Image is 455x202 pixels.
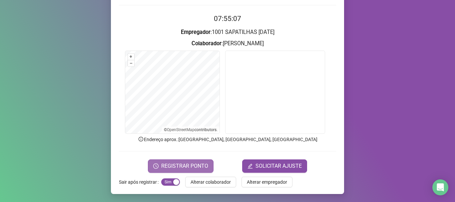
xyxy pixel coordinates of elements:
span: SOLICITAR AJUSTE [255,162,302,170]
button: editSOLICITAR AJUSTE [242,159,307,173]
label: Sair após registrar [119,177,161,187]
button: Alterar empregador [241,177,292,187]
button: REGISTRAR PONTO [148,159,214,173]
span: Alterar empregador [247,178,287,186]
h3: : 1001 SAPATILHAS [DATE] [119,28,336,37]
strong: Empregador [181,29,211,35]
div: Open Intercom Messenger [432,179,448,195]
span: Alterar colaborador [191,178,231,186]
strong: Colaborador [192,40,222,47]
time: 07:55:07 [214,15,241,23]
span: edit [247,163,253,169]
span: clock-circle [153,163,159,169]
li: © contributors. [164,127,218,132]
span: REGISTRAR PONTO [161,162,208,170]
p: Endereço aprox. : [GEOGRAPHIC_DATA], [GEOGRAPHIC_DATA], [GEOGRAPHIC_DATA] [119,136,336,143]
h3: : [PERSON_NAME] [119,39,336,48]
button: – [128,60,134,67]
span: info-circle [138,136,144,142]
button: + [128,54,134,60]
button: Alterar colaborador [185,177,236,187]
a: OpenStreetMap [167,127,195,132]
